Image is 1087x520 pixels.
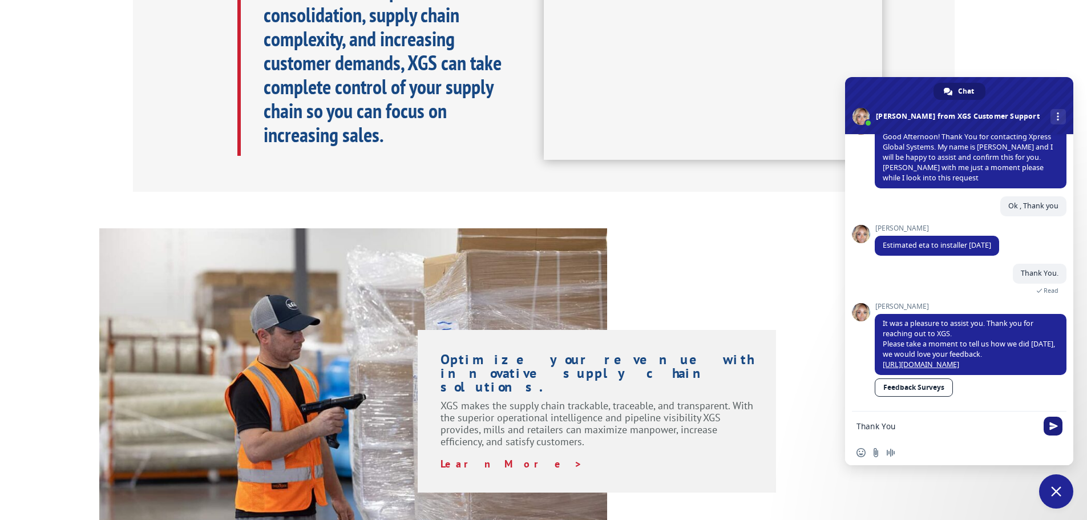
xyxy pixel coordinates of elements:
span: Send a file [871,448,880,457]
span: It was a pleasure to assist you. Thank you for reaching out to XGS. Please take a moment to tell ... [883,319,1055,369]
span: Thank You. [1021,268,1058,278]
span: Estimated eta to installer [DATE] [883,240,991,250]
h1: Optimize your revenue with innovative supply chain solutions. [441,353,754,400]
p: XGS makes the supply chain trackable, traceable, and transparent. With the superior operational i... [441,400,754,458]
a: Close chat [1039,474,1073,509]
span: Audio message [886,448,895,457]
a: [URL][DOMAIN_NAME] [883,360,959,369]
a: Chat [934,83,985,100]
span: Good Afternoon! Thank You for contacting Xpress Global Systems. My name is [PERSON_NAME] and I wi... [883,132,1053,183]
span: Read [1044,287,1058,295]
a: Learn More > [441,457,583,470]
span: [PERSON_NAME] [875,303,1066,311]
span: [PERSON_NAME] [875,224,999,232]
span: Chat [958,83,974,100]
span: Insert an emoji [856,448,866,457]
span: Ok , Thank you [1008,201,1058,211]
span: Send [1044,417,1062,436]
a: Feedback Surveys [875,378,953,397]
textarea: Compose your message... [856,412,1039,440]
